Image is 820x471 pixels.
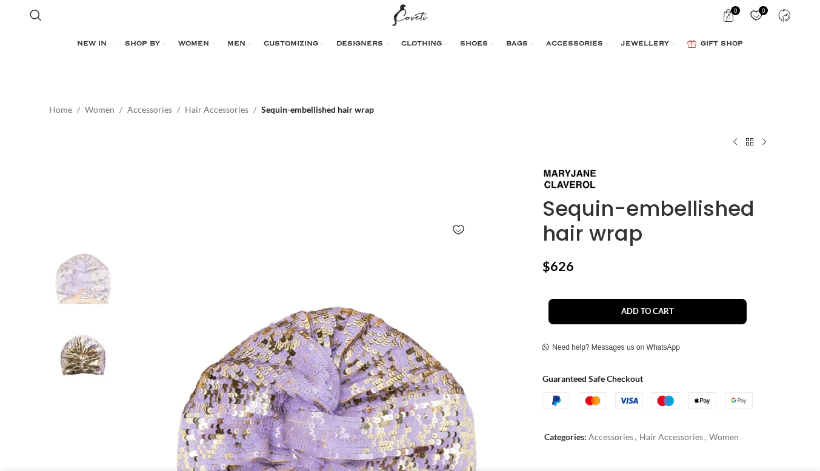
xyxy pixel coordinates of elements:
[635,430,636,444] span: ,
[24,3,48,27] a: Search
[728,135,742,149] a: Previous product
[542,392,753,409] img: guaranteed-safe-checkout-bordered.j
[542,373,643,384] strong: Guaranteed Safe Checkout
[264,32,324,56] a: CUSTOMIZING
[261,103,374,116] span: Sequin-embellished hair wrap
[49,103,374,116] nav: Breadcrumb
[687,32,743,56] a: GIFT SHOP
[542,196,771,246] h1: Sequin-embellished hair wrap
[336,39,383,49] span: DESIGNERS
[185,103,248,116] a: Hair Accessories
[546,39,603,49] span: ACCESSORIES
[701,39,743,49] span: GIFT SHOP
[757,135,772,149] a: Next product
[264,39,318,49] span: CUSTOMIZING
[336,32,389,56] a: DESIGNERS
[544,432,587,442] span: Categories:
[542,258,550,274] span: $
[178,32,215,56] a: WOMEN
[46,243,120,314] img: Maryjane Claverol turban
[85,103,115,116] a: Women
[127,103,172,116] a: Accessories
[460,39,488,49] span: SHOES
[178,39,209,49] span: WOMEN
[546,32,609,56] a: ACCESSORIES
[731,6,740,15] span: 0
[506,39,528,49] span: BAGS
[401,39,442,49] span: CLOTHING
[227,39,245,49] span: MEN
[401,32,448,56] a: CLOTHING
[77,32,113,56] a: NEW IN
[621,32,675,56] a: JEWELLERY
[744,3,768,27] div: My Wishlist
[744,3,768,27] a: 0
[390,9,430,19] a: Site logo
[588,432,633,442] a: Accessories
[709,432,739,442] a: Women
[639,432,703,442] a: Hair Accessories
[125,39,160,49] span: SHOP BY
[621,39,669,49] span: JEWELLERY
[542,167,597,190] img: Mary Jane Claverol
[759,6,768,15] span: 0
[49,103,72,116] a: Home
[46,320,120,391] img: Maryjane turban
[24,32,796,56] div: Main navigation
[704,430,706,444] span: ,
[548,299,747,324] button: Add to cart
[77,39,107,49] span: NEW IN
[716,3,741,27] a: 0
[227,32,252,56] a: MEN
[506,32,534,56] a: BAGS
[687,40,696,48] img: GiftBag
[542,343,680,353] a: Need help? Messages us on WhatsApp
[460,32,494,56] a: SHOES
[542,258,574,274] bdi: 626
[125,32,166,56] a: SHOP BY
